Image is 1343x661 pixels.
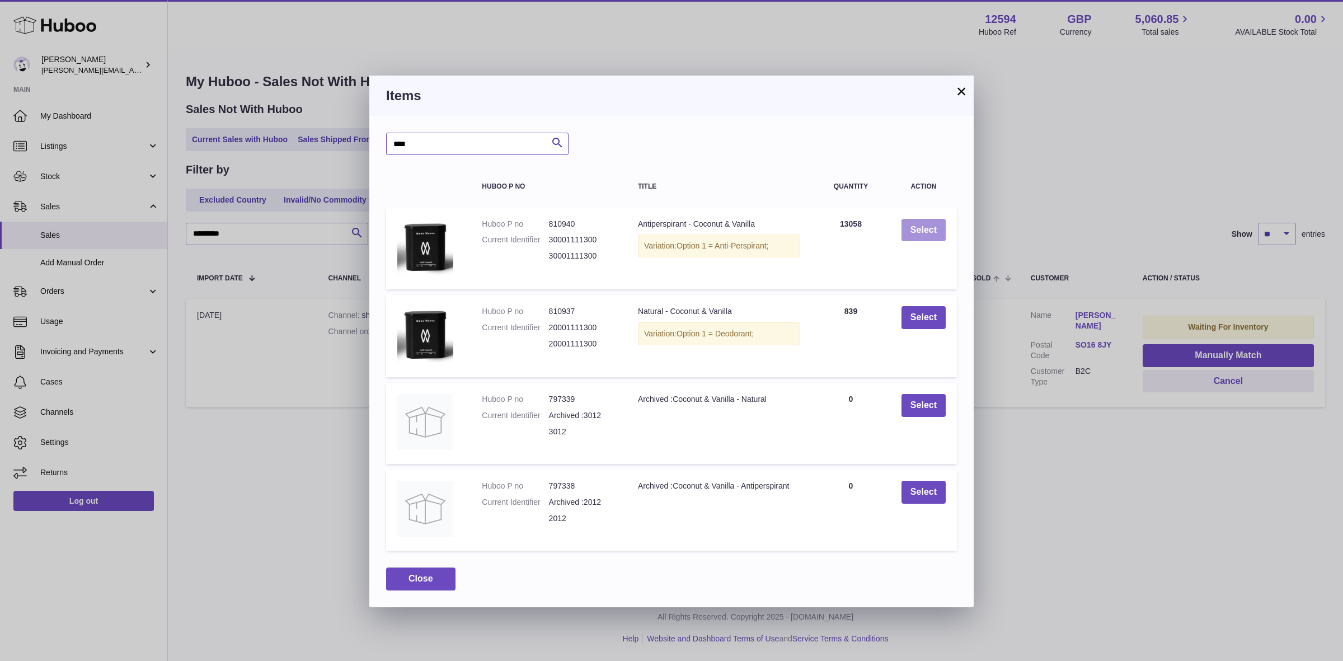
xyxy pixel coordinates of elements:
[482,219,548,229] dt: Huboo P no
[482,481,548,491] dt: Huboo P no
[397,481,453,537] img: Archived :Coconut & Vanilla - Antiperspirant
[408,574,433,583] span: Close
[549,251,616,261] dd: 30001111300
[811,295,890,377] td: 839
[638,481,800,491] div: Archived :Coconut & Vanilla - Antiperspirant
[482,394,548,405] dt: Huboo P no
[627,172,811,201] th: Title
[901,481,946,504] button: Select
[549,306,616,317] dd: 810937
[549,339,616,349] dd: 20001111300
[677,241,769,250] span: Option 1 = Anti-Perspirant;
[901,219,946,242] button: Select
[811,208,890,290] td: 13058
[955,85,968,98] button: ×
[482,235,548,245] dt: Current Identifier
[549,235,616,245] dd: 30001111300
[811,383,890,464] td: 0
[549,394,616,405] dd: 797339
[549,426,616,437] dd: 3012
[386,87,957,105] h3: Items
[890,172,957,201] th: Action
[549,481,616,491] dd: 797338
[677,329,754,338] span: Option 1 = Deodorant;
[397,219,453,276] img: Antiperspirant - Coconut & Vanilla
[549,497,616,508] dd: Archived :2012
[811,172,890,201] th: Quantity
[811,470,890,551] td: 0
[638,322,800,345] div: Variation:
[549,322,616,333] dd: 20001111300
[638,219,800,229] div: Antiperspirant - Coconut & Vanilla
[549,410,616,421] dd: Archived :3012
[638,235,800,257] div: Variation:
[482,306,548,317] dt: Huboo P no
[471,172,627,201] th: Huboo P no
[482,410,548,421] dt: Current Identifier
[482,497,548,508] dt: Current Identifier
[482,322,548,333] dt: Current Identifier
[638,394,800,405] div: Archived :Coconut & Vanilla - Natural
[397,306,453,363] img: Natural - Coconut & Vanilla
[549,513,616,524] dd: 2012
[386,568,456,590] button: Close
[901,306,946,329] button: Select
[901,394,946,417] button: Select
[638,306,800,317] div: Natural - Coconut & Vanilla
[397,394,453,450] img: Archived :Coconut & Vanilla - Natural
[549,219,616,229] dd: 810940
